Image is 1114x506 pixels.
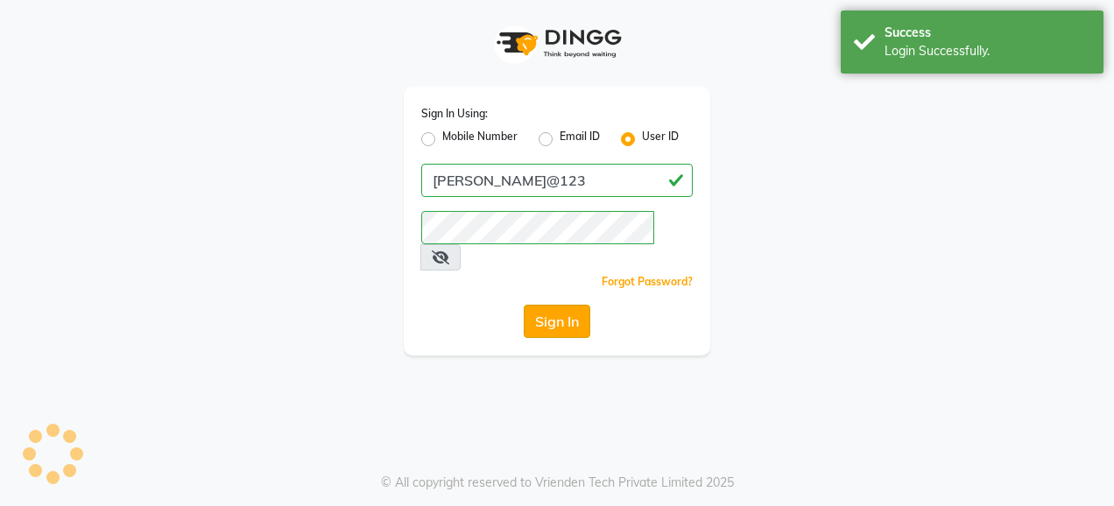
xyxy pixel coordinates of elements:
label: Mobile Number [442,129,518,150]
label: User ID [642,129,679,150]
label: Email ID [560,129,600,150]
a: Forgot Password? [602,275,693,288]
label: Sign In Using: [421,106,488,122]
div: Success [885,24,1090,42]
input: Username [421,211,654,244]
img: logo1.svg [487,18,627,69]
input: Username [421,164,693,197]
button: Sign In [524,305,590,338]
div: Login Successfully. [885,42,1090,60]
